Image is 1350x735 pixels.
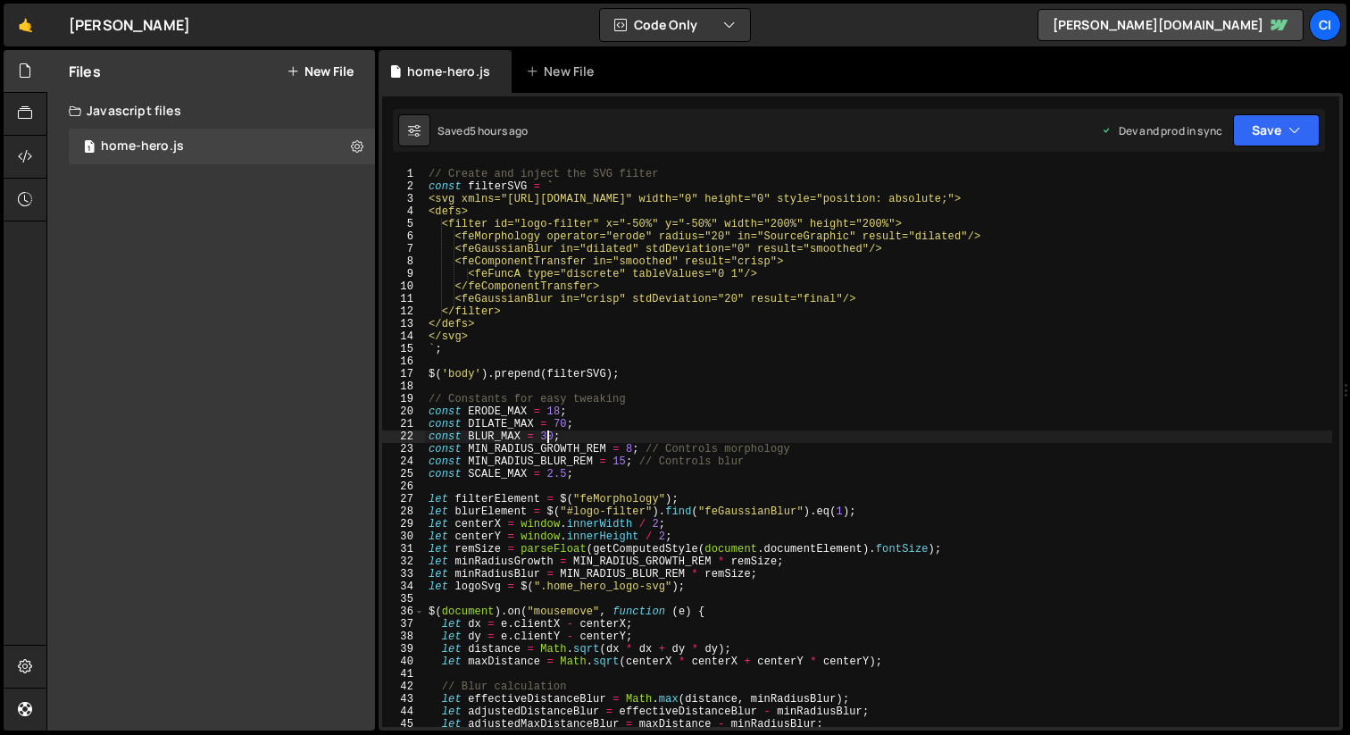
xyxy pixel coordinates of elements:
div: 1 [382,168,425,180]
div: 23 [382,443,425,455]
div: 43 [382,693,425,706]
div: 26 [382,480,425,493]
div: 25 [382,468,425,480]
div: 20 [382,405,425,418]
div: 19 [382,393,425,405]
div: 17362/48282.js [69,129,375,164]
div: 6 [382,230,425,243]
div: 5 hours ago [470,123,529,138]
a: 🤙 [4,4,47,46]
div: 15 [382,343,425,355]
button: Save [1233,114,1320,146]
div: 45 [382,718,425,731]
div: 5 [382,218,425,230]
div: 13 [382,318,425,330]
div: 21 [382,418,425,430]
div: 3 [382,193,425,205]
a: [PERSON_NAME][DOMAIN_NAME] [1037,9,1304,41]
div: 41 [382,668,425,681]
div: home-hero.js [101,138,184,155]
div: 36 [382,606,425,618]
div: 34 [382,580,425,593]
h2: Files [69,62,101,81]
div: 28 [382,505,425,518]
div: 31 [382,543,425,555]
div: 40 [382,656,425,668]
div: 35 [382,593,425,606]
div: 38 [382,631,425,643]
div: 4 [382,205,425,218]
button: New File [287,64,354,79]
div: [PERSON_NAME] [69,14,190,36]
div: 22 [382,430,425,443]
div: 9 [382,268,425,280]
div: 32 [382,555,425,568]
div: 44 [382,706,425,718]
div: 27 [382,493,425,505]
div: Dev and prod in sync [1101,123,1222,138]
div: 29 [382,518,425,530]
div: 30 [382,530,425,543]
div: 24 [382,455,425,468]
div: Javascript files [47,93,375,129]
div: Saved [437,123,529,138]
div: 16 [382,355,425,368]
div: 11 [382,293,425,305]
div: 8 [382,255,425,268]
div: New File [526,63,601,80]
div: 17 [382,368,425,380]
div: home-hero.js [407,63,490,80]
div: 2 [382,180,425,193]
div: 39 [382,643,425,656]
div: 33 [382,568,425,580]
button: Code Only [600,9,750,41]
div: 7 [382,243,425,255]
div: 18 [382,380,425,393]
a: ci [1309,9,1341,41]
div: 14 [382,330,425,343]
div: 42 [382,681,425,693]
div: 10 [382,280,425,293]
span: 1 [84,141,95,155]
div: 37 [382,618,425,631]
div: 12 [382,305,425,318]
